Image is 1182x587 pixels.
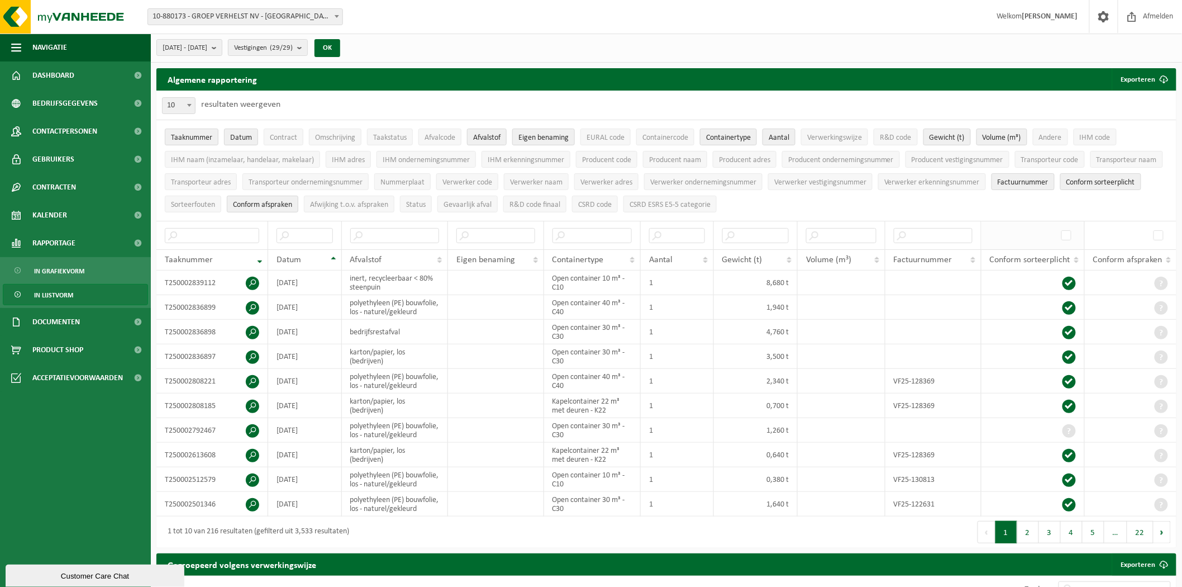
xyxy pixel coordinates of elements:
[249,178,363,187] span: Transporteur ondernemingsnummer
[544,344,641,369] td: Open container 30 m³ - C30
[383,156,470,164] span: IHM ondernemingsnummer
[201,100,280,109] label: resultaten weergeven
[649,255,673,264] span: Aantal
[1066,178,1135,187] span: Conform sorteerplicht
[342,418,448,443] td: polyethyleen (PE) bouwfolie, los - naturel/gekleurd
[576,151,637,168] button: Producent codeProducent code: Activate to sort
[342,394,448,418] td: karton/papier, los (bedrijven)
[769,134,789,142] span: Aantal
[163,98,195,113] span: 10
[342,369,448,394] td: polyethyleen (PE) bouwfolie, los - naturel/gekleurd
[518,134,569,142] span: Eigen benaming
[1074,129,1117,145] button: IHM codeIHM code: Activate to sort
[1039,134,1062,142] span: Andere
[714,418,798,443] td: 1,260 t
[268,443,342,467] td: [DATE]
[923,129,971,145] button: Gewicht (t)Gewicht (t): Activate to sort
[714,394,798,418] td: 0,700 t
[1112,68,1175,91] button: Exporteren
[156,369,268,394] td: T250002808221
[270,44,293,51] count: (29/29)
[400,196,432,212] button: StatusStatus: Activate to sort
[444,201,492,209] span: Gevaarlijk afval
[992,173,1055,190] button: FactuurnummerFactuurnummer: Activate to sort
[636,129,694,145] button: ContainercodeContainercode: Activate to sort
[644,173,762,190] button: Verwerker ondernemingsnummerVerwerker ondernemingsnummer: Activate to sort
[930,134,965,142] span: Gewicht (t)
[641,369,713,394] td: 1
[156,271,268,295] td: T250002839112
[1017,521,1039,543] button: 2
[171,156,314,164] span: IHM naam (inzamelaar, handelaar, makelaar)
[544,443,641,467] td: Kapelcontainer 22 m³ met deuren - K22
[878,173,986,190] button: Verwerker erkenningsnummerVerwerker erkenningsnummer: Activate to sort
[714,369,798,394] td: 2,340 t
[242,173,369,190] button: Transporteur ondernemingsnummerTransporteur ondernemingsnummer : Activate to sort
[165,196,221,212] button: SorteerfoutenSorteerfouten: Activate to sort
[268,467,342,492] td: [DATE]
[156,39,222,56] button: [DATE] - [DATE]
[885,467,981,492] td: VF25-130813
[582,156,631,164] span: Producent code
[32,336,83,364] span: Product Shop
[1061,521,1083,543] button: 4
[268,271,342,295] td: [DATE]
[436,173,498,190] button: Verwerker codeVerwerker code: Activate to sort
[806,255,851,264] span: Volume (m³)
[1039,521,1061,543] button: 3
[544,369,641,394] td: Open container 40 m³ - C40
[326,151,371,168] button: IHM adresIHM adres: Activate to sort
[512,129,575,145] button: Eigen benamingEigen benaming: Activate to sort
[1080,134,1110,142] span: IHM code
[418,129,461,145] button: AfvalcodeAfvalcode: Activate to sort
[165,151,320,168] button: IHM naam (inzamelaar, handelaar, makelaar)IHM naam (inzamelaar, handelaar, makelaar): Activate to...
[350,255,382,264] span: Afvalstof
[3,284,148,305] a: In lijstvorm
[885,369,981,394] td: VF25-128369
[147,8,343,25] span: 10-880173 - GROEP VERHELST NV - OOSTENDE
[268,295,342,320] td: [DATE]
[544,492,641,517] td: Open container 30 m³ - C30
[1015,151,1085,168] button: Transporteur codeTransporteur code: Activate to sort
[641,344,713,369] td: 1
[425,134,455,142] span: Afvalcode
[32,364,123,392] span: Acceptatievoorwaarden
[264,129,303,145] button: ContractContract: Activate to sort
[885,443,981,467] td: VF25-128369
[880,134,912,142] span: R&D code
[504,173,569,190] button: Verwerker naamVerwerker naam: Activate to sort
[268,394,342,418] td: [DATE]
[156,418,268,443] td: T250002792467
[641,394,713,418] td: 1
[268,418,342,443] td: [DATE]
[1093,255,1162,264] span: Conform afspraken
[1097,156,1157,164] span: Transporteur naam
[156,443,268,467] td: T250002613608
[641,492,713,517] td: 1
[380,178,425,187] span: Nummerplaat
[310,201,388,209] span: Afwijking t.o.v. afspraken
[714,271,798,295] td: 8,680 t
[165,255,213,264] span: Taaknummer
[32,89,98,117] span: Bedrijfsgegevens
[714,320,798,344] td: 4,760 t
[1090,151,1163,168] button: Transporteur naamTransporteur naam: Activate to sort
[34,285,73,306] span: In lijstvorm
[156,295,268,320] td: T250002836899
[376,151,476,168] button: IHM ondernemingsnummerIHM ondernemingsnummer: Activate to sort
[148,9,342,25] span: 10-880173 - GROEP VERHELST NV - OOSTENDE
[367,129,413,145] button: TaakstatusTaakstatus: Activate to sort
[649,156,701,164] span: Producent naam
[1154,521,1171,543] button: Next
[544,320,641,344] td: Open container 30 m³ - C30
[642,134,688,142] span: Containercode
[641,320,713,344] td: 1
[782,151,900,168] button: Producent ondernemingsnummerProducent ondernemingsnummer: Activate to sort
[807,134,862,142] span: Verwerkingswijze
[224,129,258,145] button: DatumDatum: Activate to sort
[998,178,1048,187] span: Factuurnummer
[163,40,207,56] span: [DATE] - [DATE]
[268,344,342,369] td: [DATE]
[976,129,1027,145] button: Volume (m³)Volume (m³): Activate to sort
[1021,156,1079,164] span: Transporteur code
